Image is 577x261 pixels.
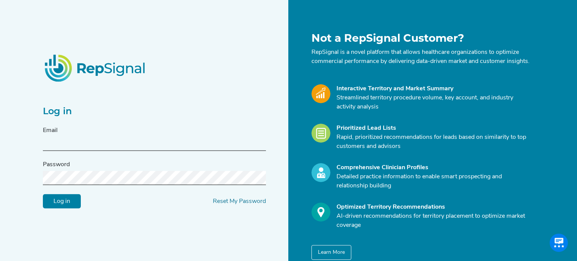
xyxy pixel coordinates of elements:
a: Reset My Password [213,198,266,204]
div: Optimized Territory Recommendations [336,203,530,212]
p: RepSignal is a novel platform that allows healthcare organizations to optimize commercial perform... [311,48,530,66]
div: Prioritized Lead Lists [336,124,530,133]
p: Detailed practice information to enable smart prospecting and relationship building [336,172,530,190]
img: RepSignalLogo.20539ed3.png [35,45,156,91]
input: Log in [43,194,81,209]
p: AI-driven recommendations for territory placement to optimize market coverage [336,212,530,230]
label: Password [43,160,70,169]
label: Email [43,126,58,135]
h2: Log in [43,106,266,117]
div: Comprehensive Clinician Profiles [336,163,530,172]
p: Streamlined territory procedure volume, key account, and industry activity analysis [336,93,530,112]
img: Optimize_Icon.261f85db.svg [311,203,330,222]
img: Profile_Icon.739e2aba.svg [311,163,330,182]
p: Rapid, prioritized recommendations for leads based on similarity to top customers and advisors [336,133,530,151]
img: Market_Icon.a700a4ad.svg [311,84,330,103]
img: Leads_Icon.28e8c528.svg [311,124,330,143]
button: Learn More [311,245,351,260]
div: Interactive Territory and Market Summary [336,84,530,93]
h1: Not a RepSignal Customer? [311,32,530,45]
